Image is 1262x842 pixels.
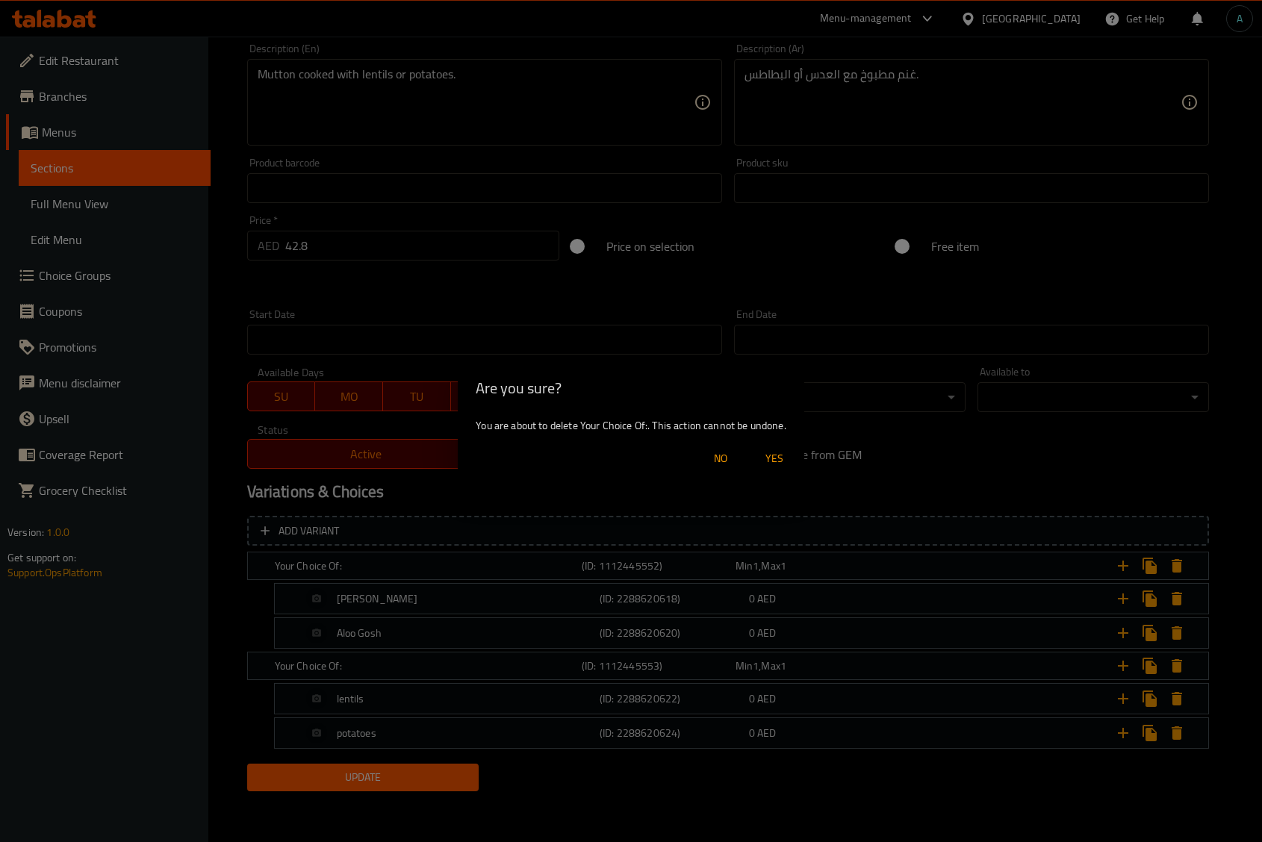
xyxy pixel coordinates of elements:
[756,449,792,468] span: Yes
[458,412,804,439] div: You are about to delete Your Choice Of:. This action cannot be undone.
[703,449,739,468] span: No
[476,376,786,400] h2: Are you sure?
[697,445,745,473] button: No
[750,445,798,473] button: Yes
